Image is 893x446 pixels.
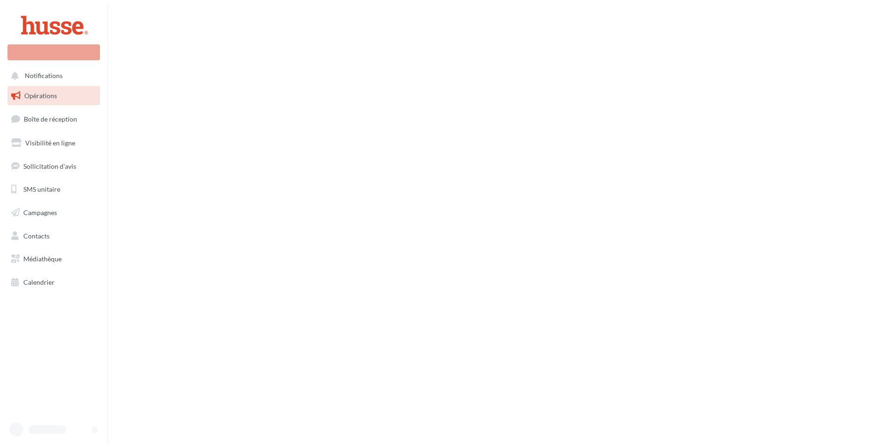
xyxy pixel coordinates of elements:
span: Notifications [25,72,63,80]
a: Contacts [6,226,102,246]
a: Visibilité en ligne [6,133,102,153]
a: SMS unitaire [6,180,102,199]
span: Campagnes [23,209,57,216]
a: Médiathèque [6,249,102,269]
div: Nouvelle campagne [7,44,100,60]
a: Boîte de réception [6,109,102,129]
span: Opérations [24,92,57,100]
span: Boîte de réception [24,115,77,123]
span: SMS unitaire [23,185,60,193]
span: Calendrier [23,278,55,286]
span: Sollicitation d'avis [23,162,76,170]
a: Campagnes [6,203,102,223]
span: Médiathèque [23,255,62,263]
a: Calendrier [6,273,102,292]
span: Visibilité en ligne [25,139,75,147]
a: Opérations [6,86,102,106]
a: Sollicitation d'avis [6,157,102,176]
span: Contacts [23,232,50,240]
